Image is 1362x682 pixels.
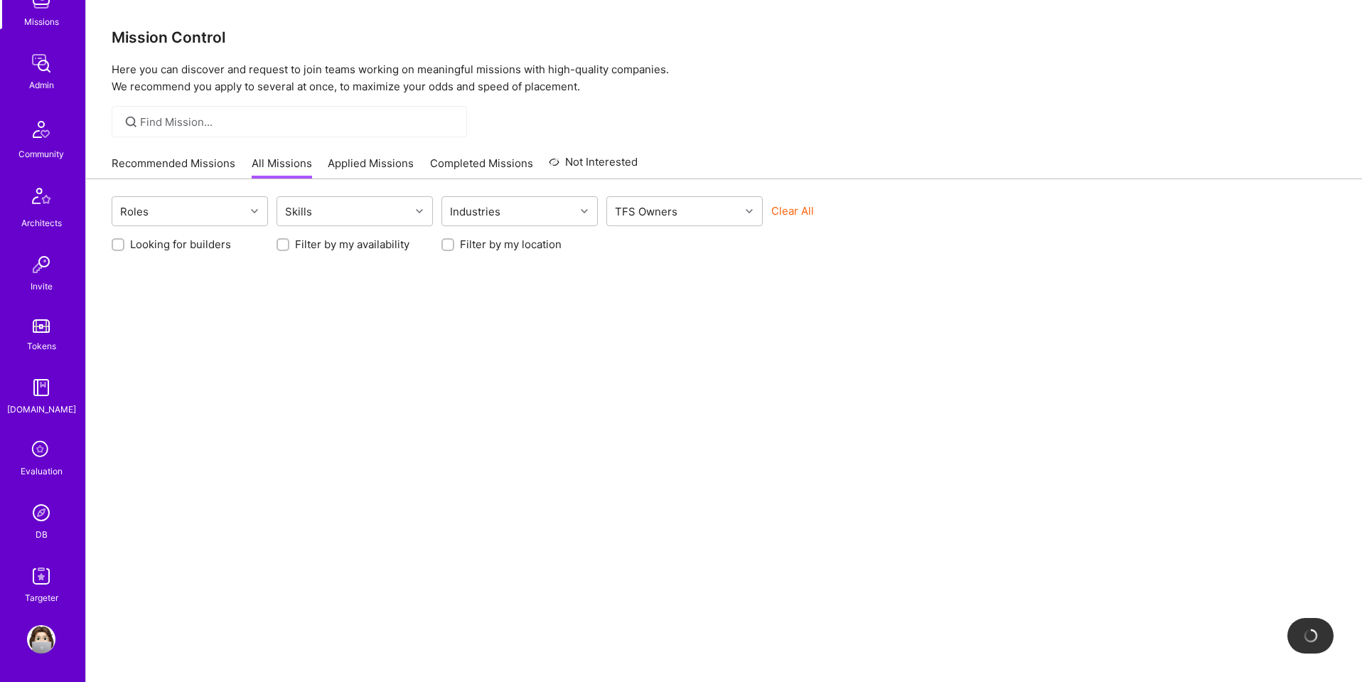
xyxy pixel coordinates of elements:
[27,373,55,402] img: guide book
[29,78,54,92] div: Admin
[446,201,504,222] div: Industries
[21,215,62,230] div: Architects
[27,625,55,654] img: User Avatar
[611,201,681,222] div: TFS Owners
[24,112,58,146] img: Community
[746,208,753,215] i: icon Chevron
[581,208,588,215] i: icon Chevron
[295,237,409,252] label: Filter by my availability
[27,562,55,590] img: Skill Targeter
[27,499,55,527] img: Admin Search
[252,156,312,179] a: All Missions
[27,339,56,353] div: Tokens
[23,625,59,654] a: User Avatar
[112,28,1336,46] h3: Mission Control
[112,61,1336,95] p: Here you can discover and request to join teams working on meaningful missions with high-quality ...
[18,146,64,161] div: Community
[1304,629,1318,643] img: loading
[27,250,55,279] img: Invite
[460,237,562,252] label: Filter by my location
[771,203,814,218] button: Clear All
[7,402,76,417] div: [DOMAIN_NAME]
[33,319,50,333] img: tokens
[36,527,48,542] div: DB
[28,437,55,464] i: icon SelectionTeam
[24,181,58,215] img: Architects
[21,464,63,479] div: Evaluation
[430,156,533,179] a: Completed Missions
[24,14,59,29] div: Missions
[251,208,258,215] i: icon Chevron
[117,201,152,222] div: Roles
[416,208,423,215] i: icon Chevron
[130,237,231,252] label: Looking for builders
[123,114,139,130] i: icon SearchGrey
[25,590,58,605] div: Targeter
[328,156,414,179] a: Applied Missions
[31,279,53,294] div: Invite
[140,114,456,129] input: Find Mission...
[281,201,316,222] div: Skills
[112,156,235,179] a: Recommended Missions
[27,49,55,78] img: admin teamwork
[549,154,638,179] a: Not Interested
